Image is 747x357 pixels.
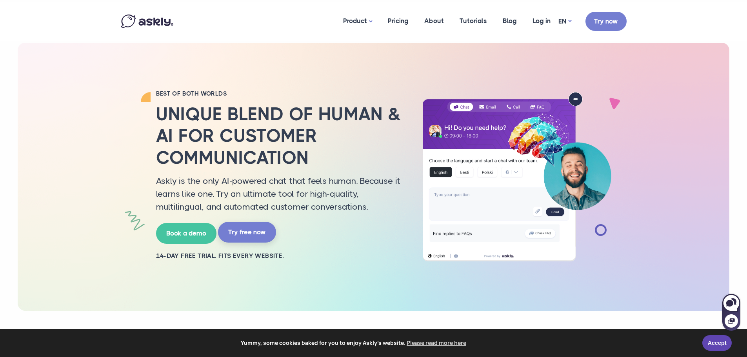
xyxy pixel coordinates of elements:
a: Try free now [218,222,276,243]
a: Product [335,2,380,41]
a: Log in [525,2,558,40]
iframe: Askly chat [722,292,741,332]
h2: 14-day free trial. Fits every website. [156,252,403,260]
h2: BEST OF BOTH WORLDS [156,90,403,98]
a: Blog [495,2,525,40]
a: EN [558,16,571,27]
img: Askly [121,14,173,28]
span: Yummy, some cookies baked for you to enjoy Askly's website. [11,337,697,349]
a: learn more about cookies [405,337,467,349]
img: AI multilingual chat [415,92,619,261]
a: Pricing [380,2,416,40]
p: Askly is the only AI-powered chat that feels human. Because it learns like one. Try an ultimate t... [156,174,403,213]
h2: Unique blend of human & AI for customer communication [156,103,403,169]
a: Accept [702,335,732,351]
a: About [416,2,452,40]
a: Book a demo [156,223,216,244]
a: Tutorials [452,2,495,40]
a: Try now [585,12,627,31]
